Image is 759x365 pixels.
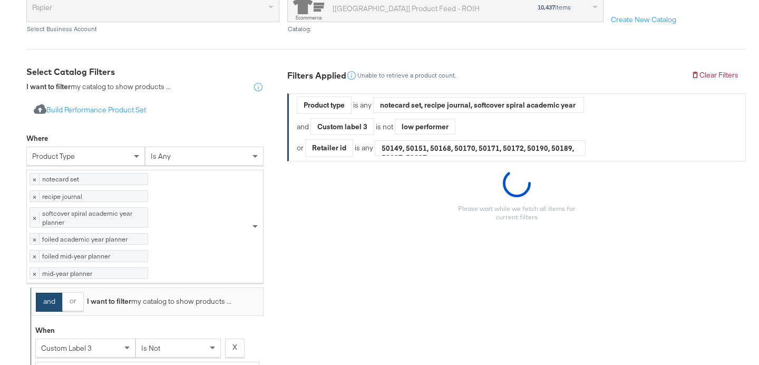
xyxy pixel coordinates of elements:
[42,192,153,200] div: recipe journal
[30,251,40,261] span: ×
[353,143,375,153] div: is any
[62,292,84,311] button: or
[357,72,456,79] div: Unable to retrieve a product count.
[30,234,40,244] span: ×
[352,100,373,110] div: is any
[297,139,586,157] div: or
[141,343,160,353] span: is not
[30,174,40,184] span: ×
[375,140,585,156] div: 50149, 50151, 50168, 50170, 50171, 50172, 50190, 50189, 50397, 50397
[225,339,245,358] button: X
[232,342,237,352] strong: X
[395,119,455,135] div: low performer
[42,235,153,243] div: foiled academic year planner
[84,296,231,306] div: my catalog to show products ...
[684,66,746,85] button: Clear Filters
[26,66,264,78] div: Select Catalog Filters
[311,119,374,135] div: Custom label 3
[26,82,171,92] div: my catalog to show products ...
[287,70,346,82] div: Filters Applied
[35,325,55,335] div: When
[514,4,572,11] div: items
[374,97,583,113] div: notecard set, recipe journal, softcover spiral academic year planner, foiled academic year planne...
[42,269,153,277] div: mid-year planner
[538,3,555,11] strong: 10,437
[374,122,395,132] div: is not
[287,25,604,33] div: Catalog:
[306,140,353,156] div: Retailer id
[26,101,153,120] button: Build Performance Product Set
[87,296,131,306] strong: I want to filter
[26,82,71,91] strong: I want to filter
[297,97,351,113] div: Product type
[151,151,171,161] span: is any
[30,191,40,201] span: ×
[42,252,153,260] div: foiled mid-year planner
[36,293,63,312] button: and
[604,11,684,30] button: Create New Catalog
[297,118,455,136] div: and
[451,205,582,222] div: Please wait while we fetch all items for current filters
[41,343,92,353] span: custom label 3
[333,3,480,14] div: [[GEOGRAPHIC_DATA]] Product Feed - ROIH
[30,212,40,223] span: ×
[26,25,279,33] div: Select Business Account
[42,175,153,183] div: notecard set
[30,268,40,278] span: ×
[26,133,48,143] div: Where
[32,151,75,161] span: product type
[42,209,153,226] div: softcover spiral academic year planner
